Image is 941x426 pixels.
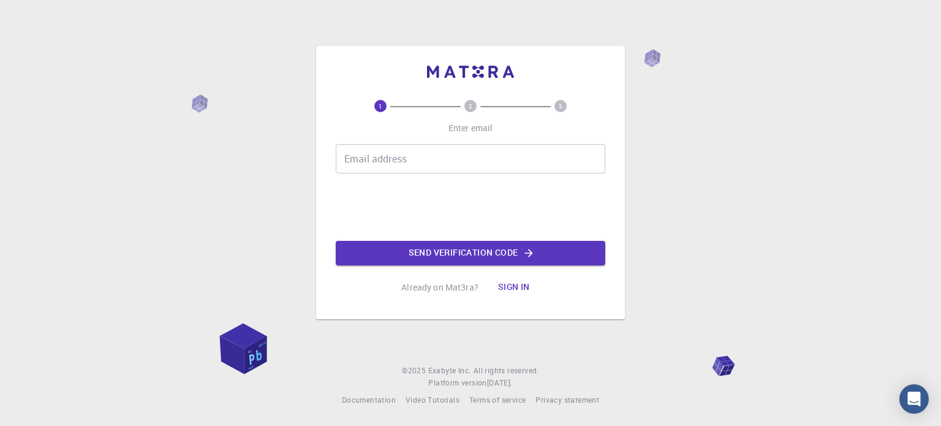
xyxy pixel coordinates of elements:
[535,395,599,405] span: Privacy statement
[448,122,493,134] p: Enter email
[428,377,486,389] span: Platform version
[487,377,513,389] a: [DATE].
[402,365,428,377] span: © 2025
[428,365,471,377] a: Exabyte Inc.
[342,395,396,405] span: Documentation
[469,395,526,405] span: Terms of service
[428,365,471,375] span: Exabyte Inc.
[488,275,540,300] button: Sign in
[469,102,472,110] text: 2
[535,394,599,406] a: Privacy statement
[342,394,396,406] a: Documentation
[377,183,564,231] iframe: reCAPTCHA
[379,102,382,110] text: 1
[336,241,605,265] button: Send verification code
[474,365,539,377] span: All rights reserved.
[406,395,459,405] span: Video Tutorials
[487,378,513,387] span: [DATE] .
[469,394,526,406] a: Terms of service
[401,281,478,294] p: Already on Mat3ra?
[899,384,929,414] div: Open Intercom Messenger
[406,394,459,406] a: Video Tutorials
[559,102,562,110] text: 3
